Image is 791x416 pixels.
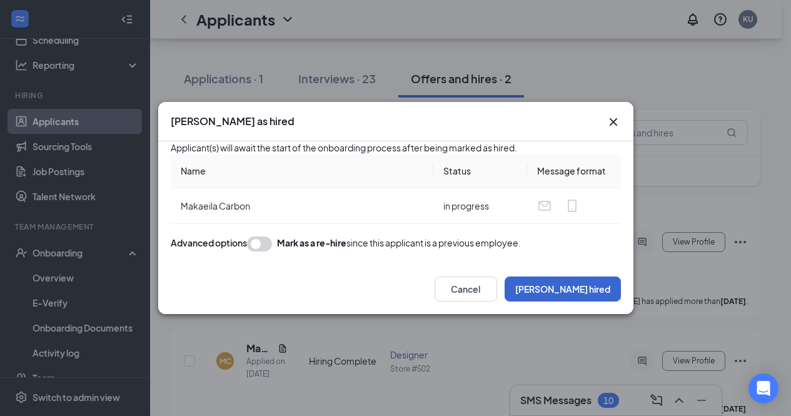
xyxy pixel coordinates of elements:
[433,188,527,224] td: in progress
[277,237,346,248] b: Mark as a re-hire
[565,198,580,213] svg: MobileSms
[171,236,247,251] div: Advanced options
[748,373,778,403] div: Open Intercom Messenger
[181,200,250,211] span: Makaeila Carbon
[171,141,621,154] div: Applicant(s) will await the start of the onboarding process after being marked as hired.
[537,198,552,213] svg: Email
[433,154,527,188] th: Status
[606,114,621,129] svg: Cross
[606,114,621,129] button: Close
[505,276,621,302] button: [PERSON_NAME] hired
[171,114,295,128] h3: [PERSON_NAME] as hired
[527,154,621,188] th: Message format
[435,276,497,302] button: Cancel
[277,236,521,249] div: since this applicant is a previous employee.
[171,154,433,188] th: Name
